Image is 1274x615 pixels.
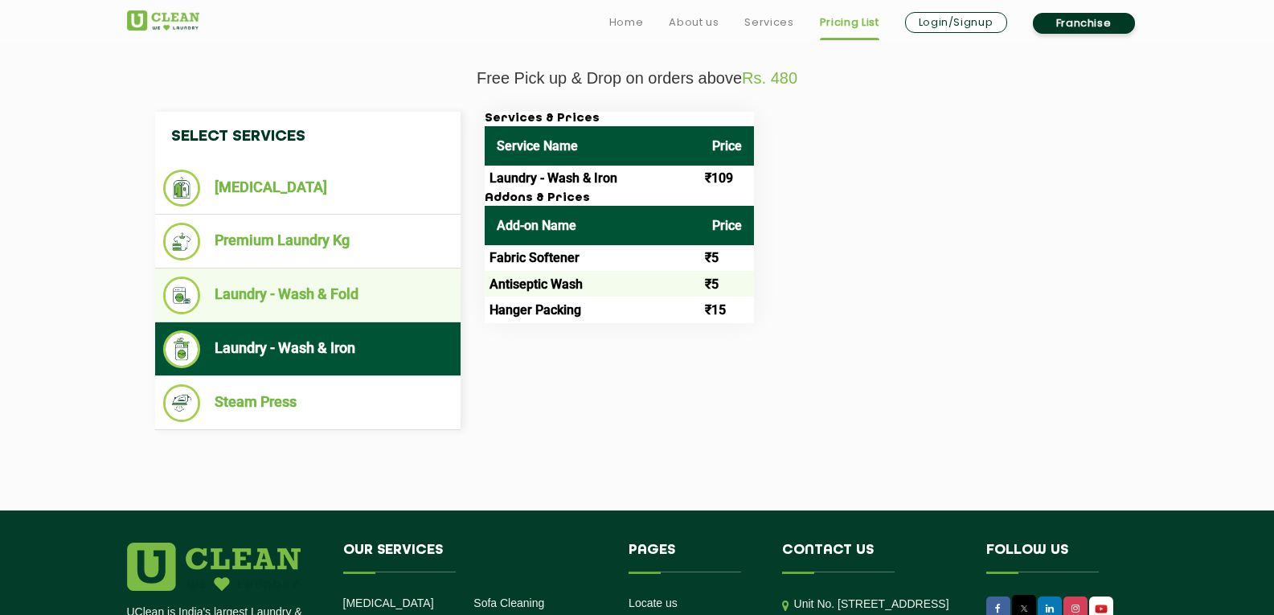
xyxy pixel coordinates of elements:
th: Price [700,206,754,245]
td: ₹5 [700,245,754,271]
th: Price [700,126,754,166]
h4: Contact us [782,543,962,573]
li: Laundry - Wash & Fold [163,277,453,314]
h3: Services & Prices [485,112,754,126]
img: Steam Press [163,384,201,422]
td: Antiseptic Wash [485,271,700,297]
a: Locate us [629,597,678,609]
td: Hanger Packing [485,297,700,322]
a: Pricing List [820,13,879,32]
img: logo.png [127,543,301,591]
td: Laundry - Wash & Iron [485,166,700,191]
td: ₹109 [700,166,754,191]
td: Fabric Softener [485,245,700,271]
h4: Follow us [986,543,1128,573]
th: Service Name [485,126,700,166]
a: Sofa Cleaning [473,597,544,609]
img: Laundry - Wash & Iron [163,330,201,368]
li: Premium Laundry Kg [163,223,453,260]
h3: Addons & Prices [485,191,754,206]
img: Laundry - Wash & Fold [163,277,201,314]
th: Add-on Name [485,206,700,245]
a: About us [669,13,719,32]
li: [MEDICAL_DATA] [163,170,453,207]
a: Login/Signup [905,12,1007,33]
a: Services [744,13,793,32]
img: UClean Laundry and Dry Cleaning [127,10,199,31]
img: Dry Cleaning [163,170,201,207]
li: Steam Press [163,384,453,422]
h4: Our Services [343,543,605,573]
td: ₹15 [700,297,754,322]
h4: Pages [629,543,758,573]
h4: Select Services [155,112,461,162]
img: Premium Laundry Kg [163,223,201,260]
p: Unit No. [STREET_ADDRESS] [794,595,962,613]
a: Home [609,13,644,32]
p: Free Pick up & Drop on orders above [127,69,1148,88]
li: Laundry - Wash & Iron [163,330,453,368]
span: Rs. 480 [742,69,797,87]
a: Franchise [1033,13,1135,34]
a: [MEDICAL_DATA] [343,597,434,609]
td: ₹5 [700,271,754,297]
